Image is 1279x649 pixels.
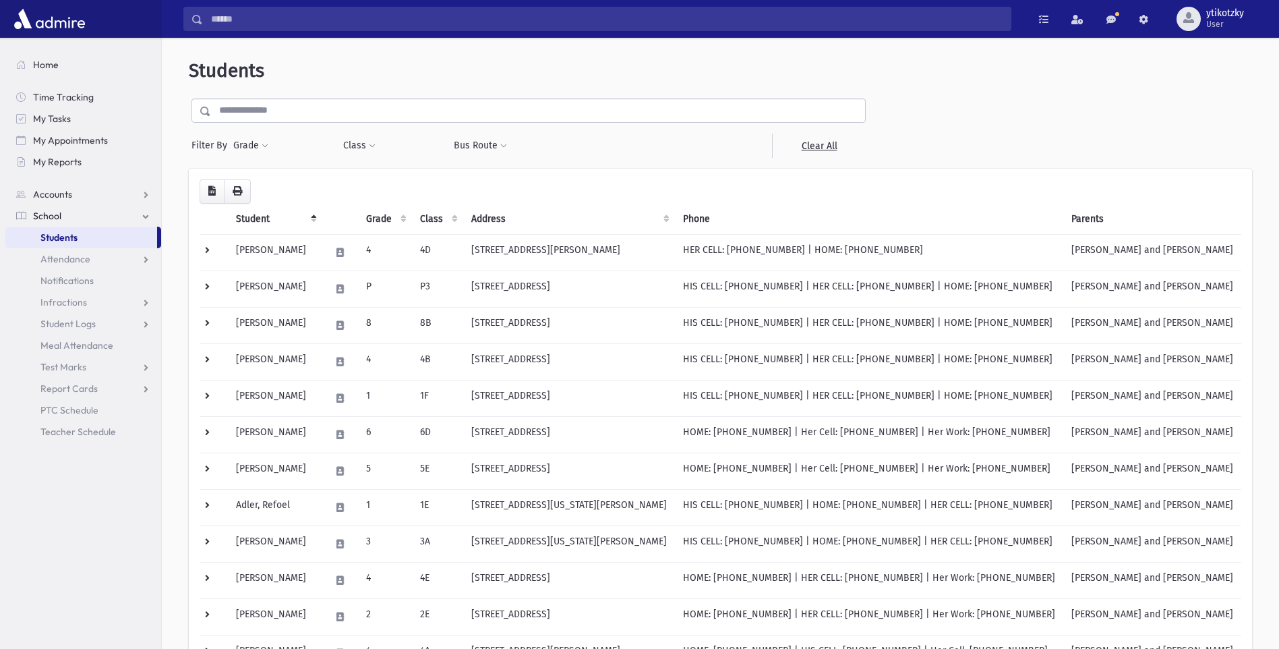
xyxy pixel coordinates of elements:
[33,188,72,200] span: Accounts
[228,380,322,416] td: [PERSON_NAME]
[33,210,61,222] span: School
[228,271,322,307] td: [PERSON_NAME]
[358,234,412,271] td: 4
[5,378,161,399] a: Report Cards
[5,184,161,205] a: Accounts
[5,108,161,130] a: My Tasks
[358,453,412,489] td: 5
[40,404,98,416] span: PTC Schedule
[463,380,675,416] td: [STREET_ADDRESS]
[5,227,157,248] a: Students
[1063,562,1241,598] td: [PERSON_NAME] and [PERSON_NAME]
[40,231,78,244] span: Students
[463,204,675,235] th: Address: activate to sort column ascending
[1063,489,1241,526] td: [PERSON_NAME] and [PERSON_NAME]
[1063,204,1241,235] th: Parents
[412,343,463,380] td: 4B
[453,134,508,158] button: Bus Route
[675,271,1063,307] td: HIS CELL: [PHONE_NUMBER] | HER CELL: [PHONE_NUMBER] | HOME: [PHONE_NUMBER]
[675,598,1063,635] td: HOME: [PHONE_NUMBER] | HER CELL: [PHONE_NUMBER] | Her Work: [PHONE_NUMBER]
[5,335,161,356] a: Meal Attendance
[40,318,96,330] span: Student Logs
[358,204,412,235] th: Grade: activate to sort column ascending
[5,205,161,227] a: School
[412,234,463,271] td: 4D
[1063,234,1241,271] td: [PERSON_NAME] and [PERSON_NAME]
[463,416,675,453] td: [STREET_ADDRESS]
[343,134,376,158] button: Class
[5,86,161,108] a: Time Tracking
[228,562,322,598] td: [PERSON_NAME]
[358,307,412,343] td: 8
[412,204,463,235] th: Class: activate to sort column ascending
[675,416,1063,453] td: HOME: [PHONE_NUMBER] | Her Cell: [PHONE_NUMBER] | Her Work: [PHONE_NUMBER]
[463,307,675,343] td: [STREET_ADDRESS]
[40,361,86,373] span: Test Marks
[5,399,161,421] a: PTC Schedule
[203,7,1011,31] input: Search
[463,526,675,562] td: [STREET_ADDRESS][US_STATE][PERSON_NAME]
[228,526,322,562] td: [PERSON_NAME]
[412,416,463,453] td: 6D
[1063,307,1241,343] td: [PERSON_NAME] and [PERSON_NAME]
[228,204,322,235] th: Student: activate to sort column descending
[463,598,675,635] td: [STREET_ADDRESS]
[675,204,1063,235] th: Phone
[228,453,322,489] td: [PERSON_NAME]
[1063,380,1241,416] td: [PERSON_NAME] and [PERSON_NAME]
[5,54,161,76] a: Home
[412,307,463,343] td: 8B
[5,291,161,313] a: Infractions
[200,179,225,204] button: CSV
[1063,271,1241,307] td: [PERSON_NAME] and [PERSON_NAME]
[412,489,463,526] td: 1E
[358,562,412,598] td: 4
[772,134,866,158] a: Clear All
[191,138,233,152] span: Filter By
[675,526,1063,562] td: HIS CELL: [PHONE_NUMBER] | HOME: [PHONE_NUMBER] | HER CELL: [PHONE_NUMBER]
[1063,526,1241,562] td: [PERSON_NAME] and [PERSON_NAME]
[358,489,412,526] td: 1
[675,489,1063,526] td: HIS CELL: [PHONE_NUMBER] | HOME: [PHONE_NUMBER] | HER CELL: [PHONE_NUMBER]
[412,526,463,562] td: 3A
[5,356,161,378] a: Test Marks
[233,134,269,158] button: Grade
[5,313,161,335] a: Student Logs
[1063,416,1241,453] td: [PERSON_NAME] and [PERSON_NAME]
[358,416,412,453] td: 6
[463,453,675,489] td: [STREET_ADDRESS]
[412,598,463,635] td: 2E
[5,248,161,270] a: Attendance
[463,343,675,380] td: [STREET_ADDRESS]
[33,113,71,125] span: My Tasks
[5,130,161,151] a: My Appointments
[412,453,463,489] td: 5E
[228,343,322,380] td: [PERSON_NAME]
[463,271,675,307] td: [STREET_ADDRESS]
[189,59,264,82] span: Students
[40,253,90,265] span: Attendance
[228,416,322,453] td: [PERSON_NAME]
[412,562,463,598] td: 4E
[675,234,1063,271] td: HER CELL: [PHONE_NUMBER] | HOME: [PHONE_NUMBER]
[1206,8,1244,19] span: ytikotzky
[358,598,412,635] td: 2
[228,307,322,343] td: [PERSON_NAME]
[5,270,161,291] a: Notifications
[33,134,108,146] span: My Appointments
[1063,598,1241,635] td: [PERSON_NAME] and [PERSON_NAME]
[358,343,412,380] td: 4
[675,343,1063,380] td: HIS CELL: [PHONE_NUMBER] | HER CELL: [PHONE_NUMBER] | HOME: [PHONE_NUMBER]
[228,598,322,635] td: [PERSON_NAME]
[463,562,675,598] td: [STREET_ADDRESS]
[358,526,412,562] td: 3
[40,339,113,351] span: Meal Attendance
[40,296,87,308] span: Infractions
[675,380,1063,416] td: HIS CELL: [PHONE_NUMBER] | HER CELL: [PHONE_NUMBER] | HOME: [PHONE_NUMBER]
[1206,19,1244,30] span: User
[5,151,161,173] a: My Reports
[224,179,251,204] button: Print
[228,489,322,526] td: Adler, Refoel
[675,453,1063,489] td: HOME: [PHONE_NUMBER] | Her Cell: [PHONE_NUMBER] | Her Work: [PHONE_NUMBER]
[40,275,94,287] span: Notifications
